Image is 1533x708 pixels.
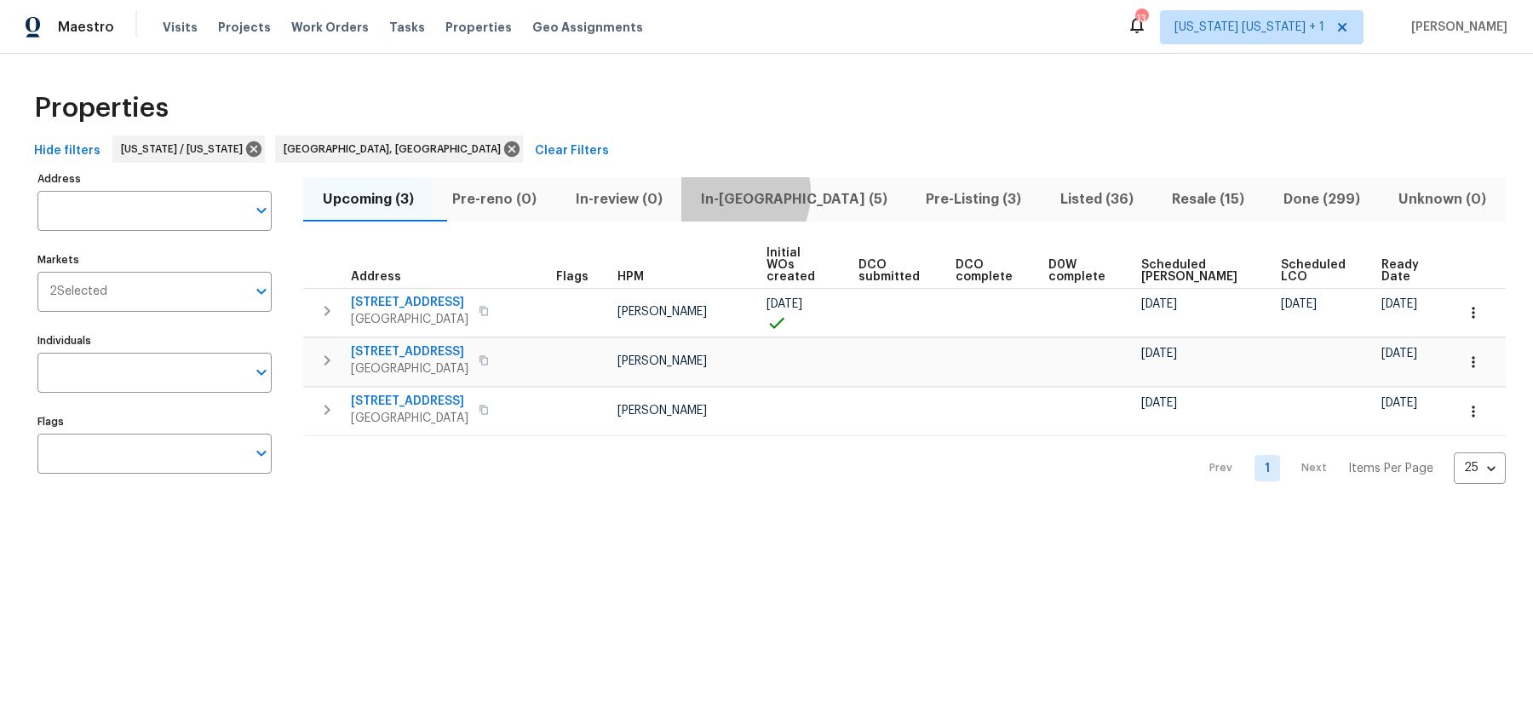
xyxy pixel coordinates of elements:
[1390,187,1496,211] span: Unknown (0)
[49,285,107,299] span: 2 Selected
[1174,19,1324,36] span: [US_STATE] [US_STATE] + 1
[1048,259,1112,283] span: D0W complete
[163,19,198,36] span: Visits
[858,259,927,283] span: DCO submitted
[250,441,273,465] button: Open
[351,311,468,328] span: [GEOGRAPHIC_DATA]
[351,393,468,410] span: [STREET_ADDRESS]
[617,271,644,283] span: HPM
[37,336,272,346] label: Individuals
[1141,348,1177,360] span: [DATE]
[291,19,369,36] span: Work Orders
[1141,298,1177,310] span: [DATE]
[1381,397,1417,409] span: [DATE]
[445,19,512,36] span: Properties
[1141,259,1252,283] span: Scheduled [PERSON_NAME]
[1193,446,1506,491] nav: Pagination Navigation
[617,405,707,417] span: [PERSON_NAME]
[284,141,508,158] span: [GEOGRAPHIC_DATA], [GEOGRAPHIC_DATA]
[1163,187,1254,211] span: Resale (15)
[275,135,523,163] div: [GEOGRAPHIC_DATA], [GEOGRAPHIC_DATA]
[1381,298,1417,310] span: [DATE]
[250,279,273,303] button: Open
[112,135,265,163] div: [US_STATE] / [US_STATE]
[351,294,468,311] span: [STREET_ADDRESS]
[1281,259,1352,283] span: Scheduled LCO
[917,187,1031,211] span: Pre-Listing (3)
[1255,455,1280,481] a: Goto page 1
[766,247,830,283] span: Initial WOs created
[313,187,422,211] span: Upcoming (3)
[566,187,671,211] span: In-review (0)
[34,100,169,117] span: Properties
[351,360,468,377] span: [GEOGRAPHIC_DATA]
[351,410,468,427] span: [GEOGRAPHIC_DATA]
[37,417,272,427] label: Flags
[27,135,107,167] button: Hide filters
[37,255,272,265] label: Markets
[766,298,802,310] span: [DATE]
[1281,298,1317,310] span: [DATE]
[58,19,114,36] span: Maestro
[443,187,545,211] span: Pre-reno (0)
[1051,187,1142,211] span: Listed (36)
[37,174,272,184] label: Address
[34,141,100,162] span: Hide filters
[1404,19,1507,36] span: [PERSON_NAME]
[535,141,609,162] span: Clear Filters
[1381,259,1426,283] span: Ready Date
[617,306,707,318] span: [PERSON_NAME]
[250,199,273,222] button: Open
[121,141,250,158] span: [US_STATE] / [US_STATE]
[250,360,273,384] button: Open
[556,271,589,283] span: Flags
[351,271,401,283] span: Address
[1141,397,1177,409] span: [DATE]
[956,259,1019,283] span: DCO complete
[218,19,271,36] span: Projects
[528,135,616,167] button: Clear Filters
[389,21,425,33] span: Tasks
[1381,348,1417,360] span: [DATE]
[617,355,707,367] span: [PERSON_NAME]
[1348,460,1433,477] p: Items Per Page
[351,343,468,360] span: [STREET_ADDRESS]
[1274,187,1369,211] span: Done (299)
[1454,446,1506,490] div: 25
[692,187,896,211] span: In-[GEOGRAPHIC_DATA] (5)
[532,19,643,36] span: Geo Assignments
[1135,10,1147,27] div: 13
